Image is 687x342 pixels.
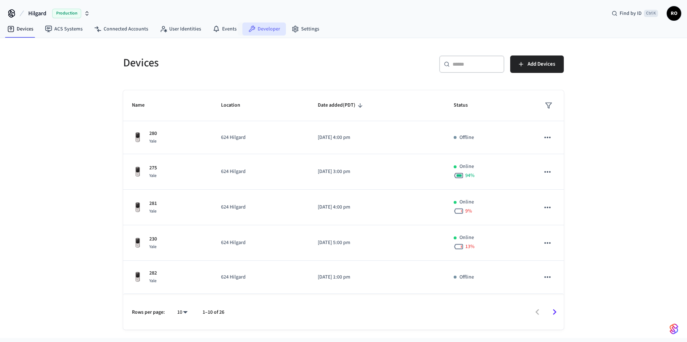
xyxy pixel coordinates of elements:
h5: Devices [123,55,339,70]
span: Add Devices [528,59,555,69]
p: 282 [149,269,157,277]
p: 624 Hilgard [221,134,300,141]
div: Find by IDCtrl K [606,7,664,20]
span: Hilgard [28,9,46,18]
div: 10 [174,307,191,318]
span: Yale [149,278,157,284]
img: Yale Assure Touchscreen Wifi Smart Lock, Satin Nickel, Front [132,271,143,283]
p: 624 Hilgard [221,273,300,281]
p: [DATE] 4:00 pm [318,203,436,211]
p: Offline [459,134,474,141]
button: RO [667,6,681,21]
img: Yale Assure Touchscreen Wifi Smart Lock, Satin Nickel, Front [132,166,143,178]
a: User Identities [154,22,207,36]
a: Devices [1,22,39,36]
p: Rows per page: [132,309,165,316]
a: ACS Systems [39,22,88,36]
p: Online [459,198,474,206]
span: 13 % [465,243,475,250]
p: 280 [149,130,157,137]
p: 275 [149,164,157,172]
span: RO [667,7,680,20]
p: 624 Hilgard [221,168,300,176]
span: Yale [149,173,157,179]
p: Online [459,163,474,170]
button: Go to next page [546,304,563,321]
p: [DATE] 5:00 pm [318,239,436,247]
a: Events [207,22,242,36]
span: Production [52,9,81,18]
span: 9 % [465,207,472,215]
span: Date added(PDT) [318,100,365,111]
p: 1–10 of 26 [203,309,224,316]
p: Offline [459,273,474,281]
p: 624 Hilgard [221,203,300,211]
span: Ctrl K [644,10,658,17]
p: 281 [149,200,157,207]
img: Yale Assure Touchscreen Wifi Smart Lock, Satin Nickel, Front [132,237,143,249]
p: 624 Hilgard [221,239,300,247]
p: [DATE] 4:00 pm [318,134,436,141]
img: Yale Assure Touchscreen Wifi Smart Lock, Satin Nickel, Front [132,132,143,143]
a: Connected Accounts [88,22,154,36]
p: Online [459,234,474,242]
span: Yale [149,138,157,144]
img: Yale Assure Touchscreen Wifi Smart Lock, Satin Nickel, Front [132,202,143,213]
span: Name [132,100,154,111]
span: 94 % [465,172,475,179]
span: Yale [149,244,157,250]
button: Add Devices [510,55,564,73]
a: Developer [242,22,286,36]
p: [DATE] 3:00 pm [318,168,436,176]
img: SeamLogoGradient.69752ec5.svg [670,323,678,335]
span: Location [221,100,250,111]
span: Yale [149,208,157,214]
span: Find by ID [620,10,642,17]
a: Settings [286,22,325,36]
span: Status [454,100,477,111]
p: [DATE] 1:00 pm [318,273,436,281]
p: 230 [149,235,157,243]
